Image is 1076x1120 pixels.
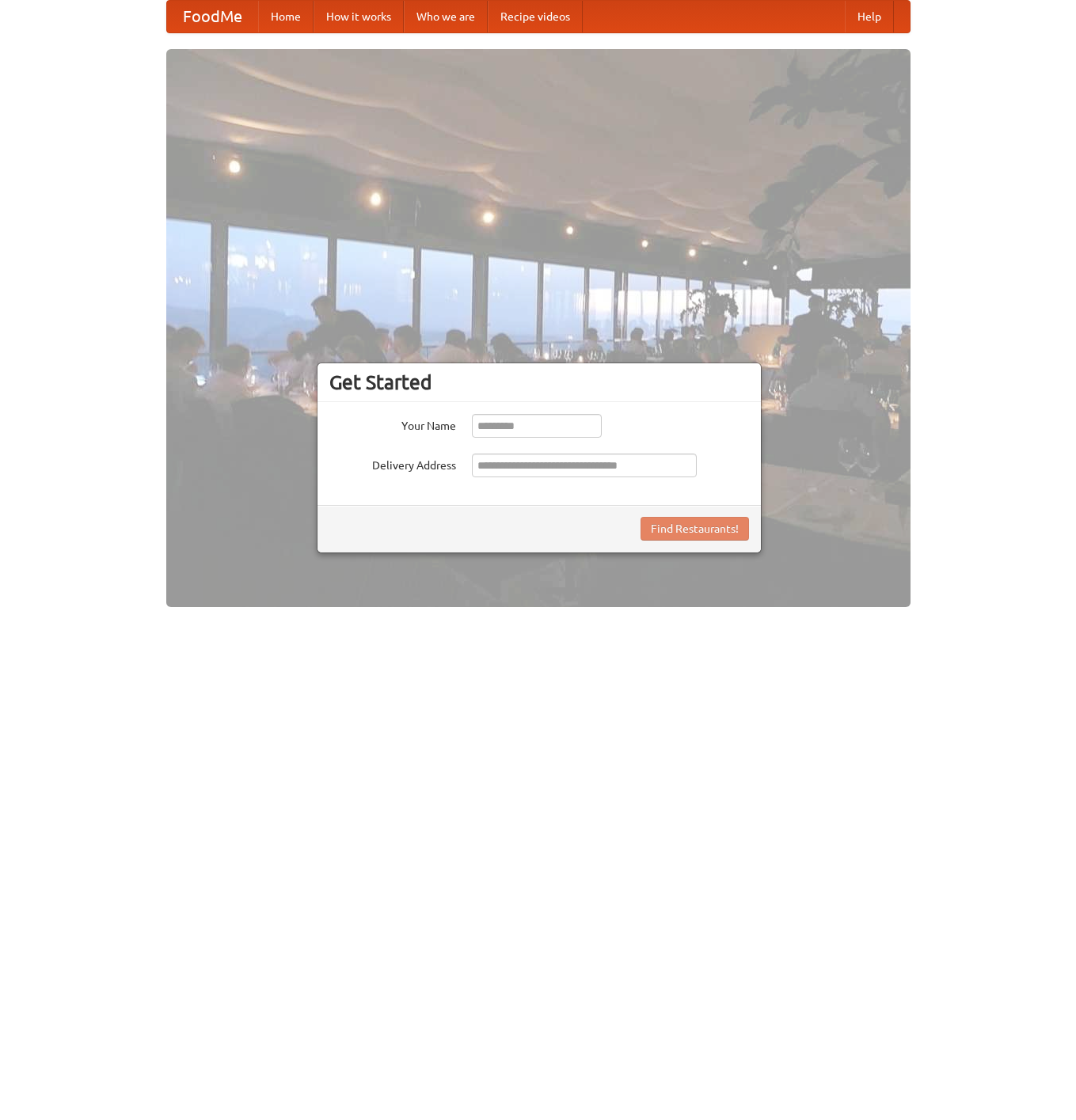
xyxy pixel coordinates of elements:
[641,517,749,541] button: Find Restaurants!
[167,1,258,32] a: FoodMe
[404,1,488,32] a: Who we are
[329,454,456,473] label: Delivery Address
[329,414,456,434] label: Your Name
[845,1,894,32] a: Help
[488,1,583,32] a: Recipe videos
[258,1,314,32] a: Home
[314,1,404,32] a: How it works
[329,370,749,394] h3: Get Started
